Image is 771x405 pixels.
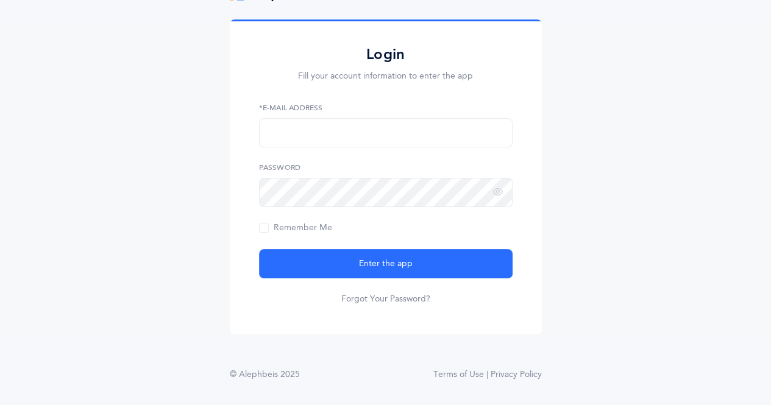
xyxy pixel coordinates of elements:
label: *E-Mail Address [259,102,513,113]
button: Enter the app [259,249,513,278]
a: Forgot Your Password? [341,293,430,305]
span: Remember Me [259,223,332,233]
p: Fill your account information to enter the app [259,70,513,83]
div: © Alephbeis 2025 [230,368,300,381]
span: Enter the app [359,258,413,270]
a: Terms of Use | Privacy Policy [433,368,542,381]
label: Password [259,162,513,173]
h2: Login [259,45,513,64]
